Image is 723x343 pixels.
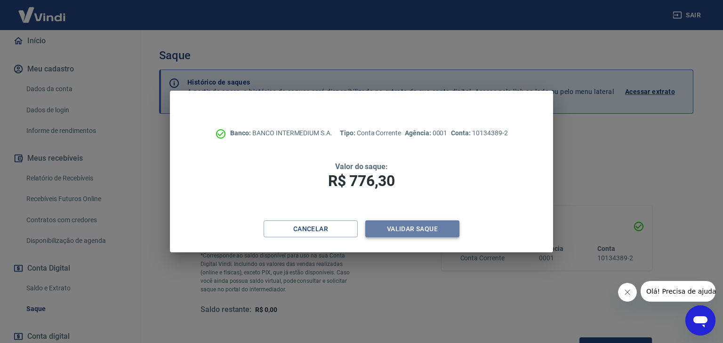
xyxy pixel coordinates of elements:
[618,283,637,302] iframe: Fechar mensagem
[641,281,715,302] iframe: Mensagem da empresa
[365,220,459,238] button: Validar saque
[451,129,472,137] span: Conta:
[335,162,388,171] span: Valor do saque:
[451,128,507,138] p: 10134389-2
[230,128,332,138] p: BANCO INTERMEDIUM S.A.
[264,220,358,238] button: Cancelar
[340,128,401,138] p: Conta Corrente
[685,305,715,335] iframe: Botão para abrir a janela de mensagens
[230,129,252,137] span: Banco:
[340,129,357,137] span: Tipo:
[6,7,79,14] span: Olá! Precisa de ajuda?
[328,172,395,190] span: R$ 776,30
[405,129,433,137] span: Agência:
[405,128,447,138] p: 0001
